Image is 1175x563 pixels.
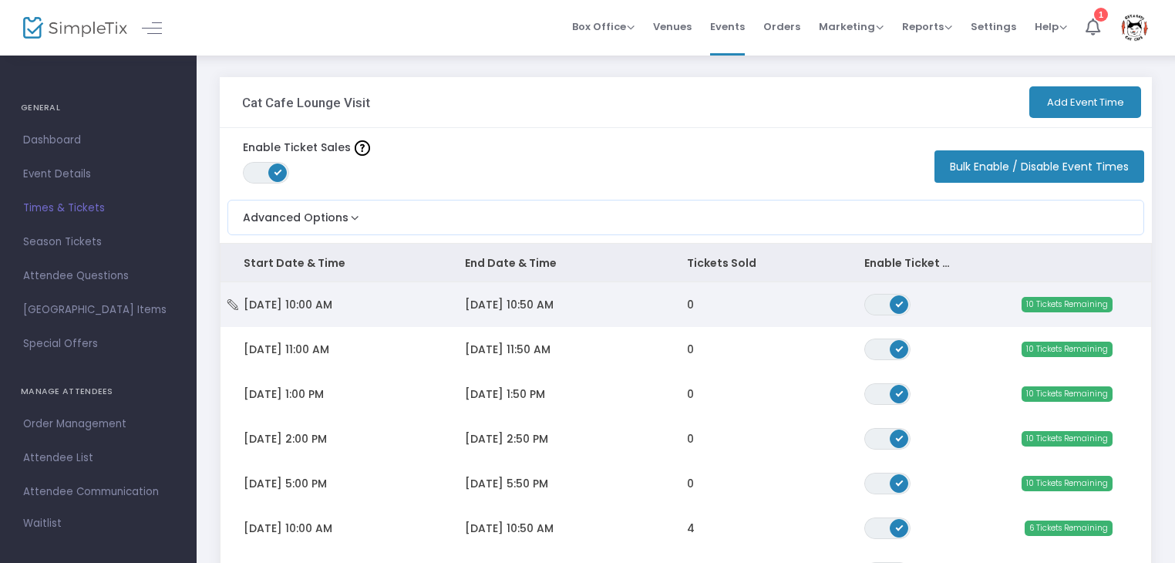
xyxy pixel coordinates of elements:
span: Marketing [819,19,884,34]
label: Enable Ticket Sales [243,140,370,156]
span: Times & Tickets [23,198,173,218]
span: [DATE] 11:50 AM [465,342,550,357]
span: [DATE] 5:00 PM [244,476,327,491]
span: Dashboard [23,130,173,150]
span: Orders [763,7,800,46]
h4: MANAGE ATTENDEES [21,376,176,407]
span: Attendee Communication [23,482,173,502]
span: Attendee Questions [23,266,173,286]
span: Season Tickets [23,232,173,252]
span: ON [895,299,903,307]
span: Special Offers [23,334,173,354]
img: question-mark [355,140,370,156]
span: [DATE] 5:50 PM [465,476,548,491]
span: 10 Tickets Remaining [1022,431,1113,447]
span: Settings [971,7,1016,46]
button: Advanced Options [228,201,362,226]
span: Box Office [572,19,635,34]
span: ON [895,344,903,352]
span: ON [274,168,282,176]
span: ON [895,523,903,531]
span: 4 [687,521,695,536]
span: 10 Tickets Remaining [1022,386,1113,402]
span: [DATE] 10:50 AM [465,297,554,312]
div: 1 [1094,8,1108,22]
button: Bulk Enable / Disable Event Times [934,150,1144,183]
span: [DATE] 2:50 PM [465,431,548,447]
span: Events [710,7,745,46]
span: [DATE] 11:00 AM [244,342,329,357]
th: Tickets Sold [664,244,841,282]
span: Waitlist [23,516,62,531]
span: Venues [653,7,692,46]
span: ON [895,433,903,441]
span: 0 [687,386,694,402]
th: Enable Ticket Sales [841,244,974,282]
span: ON [895,389,903,396]
span: [DATE] 10:00 AM [244,521,332,536]
span: [DATE] 10:50 AM [465,521,554,536]
h4: GENERAL [21,93,176,123]
span: 10 Tickets Remaining [1022,476,1113,491]
span: 6 Tickets Remaining [1025,521,1113,536]
span: Reports [902,19,952,34]
span: Help [1035,19,1067,34]
span: 10 Tickets Remaining [1022,297,1113,312]
span: Event Details [23,164,173,184]
span: 10 Tickets Remaining [1022,342,1113,357]
h3: Cat Cafe Lounge Visit [242,95,370,110]
span: [DATE] 10:00 AM [244,297,332,312]
span: [GEOGRAPHIC_DATA] Items [23,300,173,320]
span: [DATE] 2:00 PM [244,431,327,447]
th: End Date & Time [442,244,663,282]
span: 0 [687,431,694,447]
span: [DATE] 1:50 PM [465,386,545,402]
span: 0 [687,342,694,357]
button: Add Event Time [1029,86,1141,118]
span: 0 [687,476,694,491]
span: [DATE] 1:00 PM [244,386,324,402]
th: Start Date & Time [221,244,442,282]
span: ON [895,478,903,486]
span: Attendee List [23,448,173,468]
span: Order Management [23,414,173,434]
span: 0 [687,297,694,312]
